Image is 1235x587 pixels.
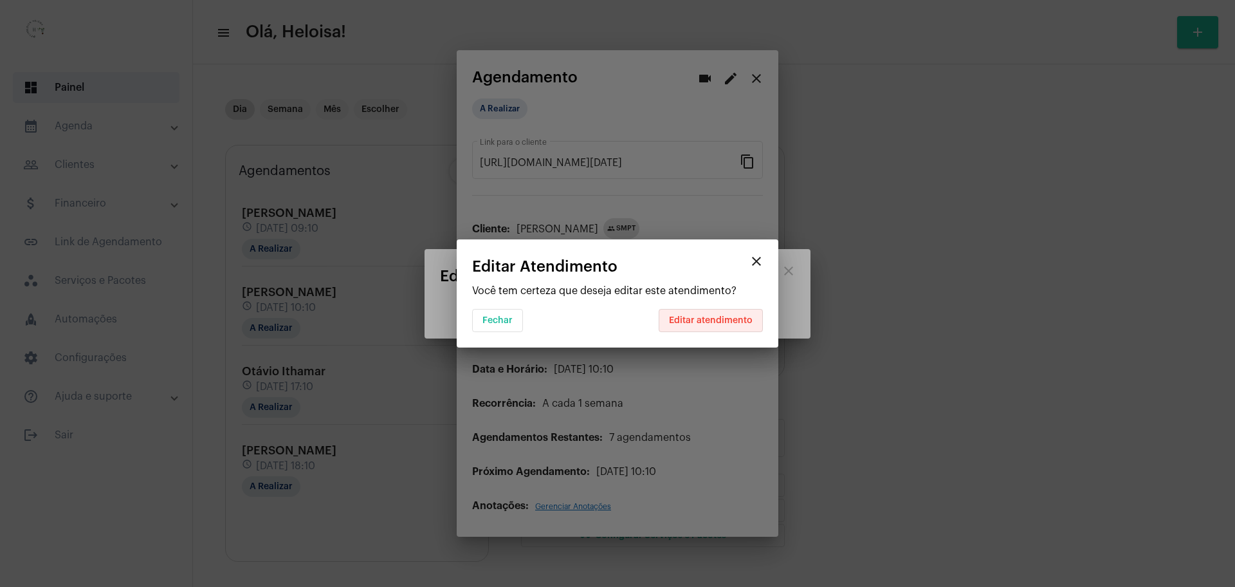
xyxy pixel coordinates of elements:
span: Fechar [482,316,513,325]
button: Fechar [472,309,523,332]
mat-icon: close [749,254,764,269]
button: Editar atendimento [659,309,763,332]
span: Editar Atendimento [472,258,617,275]
span: Editar atendimento [669,316,753,325]
p: Você tem certeza que deseja editar este atendimento? [472,285,763,297]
